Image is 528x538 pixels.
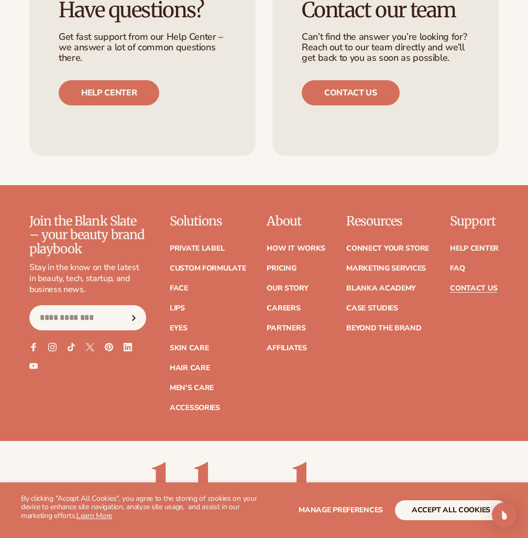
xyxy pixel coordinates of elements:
[267,345,306,352] a: Affiliates
[170,345,208,352] a: Skin Care
[21,494,264,521] p: By clicking "Accept All Cookies", you agree to the storing of cookies on your device to enhance s...
[267,285,308,292] a: Our Story
[450,285,497,292] a: Contact Us
[346,325,422,332] a: Beyond the brand
[59,32,226,63] p: Get fast support from our Help Center – we answer a lot of common questions there.
[395,500,507,520] button: accept all cookies
[170,214,246,228] p: Solutions
[492,502,517,528] div: Open Intercom Messenger
[29,214,146,256] p: Join the Blank Slate – your beauty brand playbook
[59,80,159,105] a: Help center
[267,265,296,272] a: Pricing
[170,404,220,412] a: Accessories
[267,305,300,312] a: Careers
[346,305,398,312] a: Case Studies
[346,285,416,292] a: Blanka Academy
[267,214,325,228] p: About
[170,384,214,392] a: Men's Care
[267,245,325,252] a: How It Works
[170,285,188,292] a: Face
[267,325,305,332] a: Partners
[346,265,426,272] a: Marketing services
[299,505,383,515] span: Manage preferences
[123,305,146,330] button: Subscribe
[170,305,185,312] a: Lips
[302,80,400,105] a: Contact us
[450,265,465,272] a: FAQ
[76,511,112,521] a: Learn More
[346,214,429,228] p: Resources
[170,265,246,272] a: Custom formulate
[170,364,210,372] a: Hair Care
[29,262,146,295] p: Stay in the know on the latest in beauty, tech, startup, and business news.
[346,245,429,252] a: Connect your store
[299,500,383,520] button: Manage preferences
[450,214,499,228] p: Support
[450,245,499,252] a: Help Center
[170,325,188,332] a: Eyes
[302,32,469,63] p: Can’t find the answer you’re looking for? Reach out to our team directly and we’ll get back to yo...
[170,245,224,252] a: Private label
